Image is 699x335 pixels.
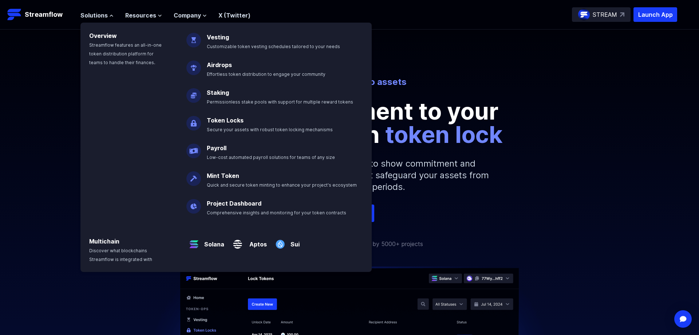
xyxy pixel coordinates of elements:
[350,239,423,248] p: Trusted by 5000+ projects
[125,11,162,20] button: Resources
[186,193,201,214] img: Project Dashboard
[7,7,22,22] img: Streamflow Logo
[633,7,677,22] button: Launch App
[186,55,201,75] img: Airdrops
[207,44,340,49] span: Customizable token vesting schedules tailored to your needs
[207,61,232,69] a: Airdrops
[89,42,162,65] span: Streamflow features an all-in-one token distribution platform for teams to handle their finances.
[201,234,224,249] a: Solana
[186,165,201,186] img: Mint Token
[7,7,73,22] a: Streamflow
[207,210,346,215] span: Comprehensive insights and monitoring for your token contracts
[25,9,63,20] p: Streamflow
[593,10,617,19] p: STREAM
[186,138,201,158] img: Payroll
[186,231,201,252] img: Solana
[174,11,207,20] button: Company
[207,172,239,179] a: Mint Token
[89,248,152,262] span: Discover what blockchains Streamflow is integrated with
[207,99,353,105] span: Permissionless stake pools with support for multiple reward tokens
[207,182,357,188] span: Quick and secure token minting to enhance your project's ecosystem
[207,144,226,152] a: Payroll
[80,11,114,20] button: Solutions
[89,238,119,245] a: Multichain
[89,32,117,39] a: Overview
[174,11,201,20] span: Company
[288,234,300,249] a: Sui
[207,71,325,77] span: Effortless token distribution to engage your community
[273,231,288,252] img: Sui
[207,89,229,96] a: Staking
[186,110,201,131] img: Token Locks
[207,117,244,124] a: Token Locks
[245,234,267,249] a: Aptos
[385,120,503,148] span: token lock
[186,82,201,103] img: Staking
[207,34,229,41] a: Vesting
[674,310,692,328] div: Open Intercom Messenger
[218,12,250,19] a: X (Twitter)
[620,12,624,17] img: top-right-arrow.svg
[186,27,201,47] img: Vesting
[125,11,156,20] span: Resources
[572,7,631,22] a: STREAM
[80,11,108,20] span: Solutions
[207,155,335,160] span: Low-cost automated payroll solutions for teams of any size
[578,9,590,20] img: streamflow-logo-circle.png
[207,127,333,132] span: Secure your assets with robust token locking mechanisms
[230,231,245,252] img: Aptos
[207,200,261,207] a: Project Dashboard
